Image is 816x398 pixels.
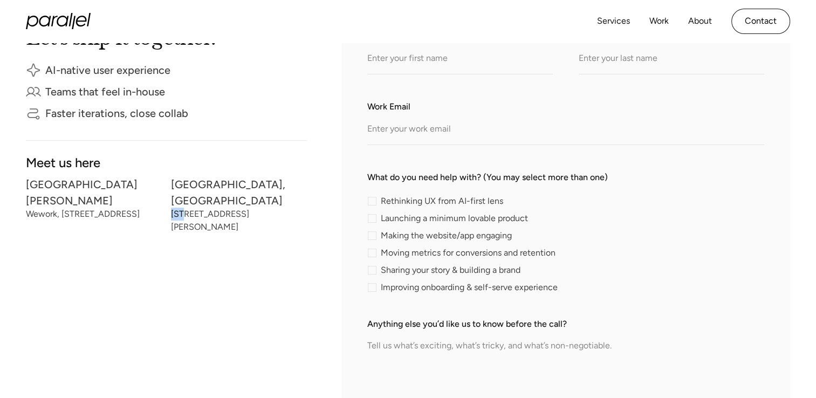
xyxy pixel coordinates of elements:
[381,198,503,204] span: Rethinking UX from AI-first lens
[26,4,306,45] h2: Got an idea? Let’s ship it together.
[367,45,553,74] input: Enter your first name
[579,45,764,74] input: Enter your last name
[45,88,165,95] div: Teams that feel in-house
[597,13,630,29] a: Services
[649,13,669,29] a: Work
[381,215,528,222] span: Launching a minimum lovable product
[26,181,162,204] div: [GEOGRAPHIC_DATA][PERSON_NAME]
[381,232,512,239] span: Making the website/app engaging
[26,211,162,217] div: Wework, [STREET_ADDRESS]
[381,284,558,291] span: Improving onboarding & self-serve experience
[45,66,170,74] div: AI-native user experience
[26,158,307,167] div: Meet us here
[381,250,556,256] span: Moving metrics for conversions and retention
[381,267,520,273] span: Sharing your story & building a brand
[45,109,188,117] div: Faster iterations, close collab
[367,171,764,184] label: What do you need help with? (You may select more than one)
[688,13,712,29] a: About
[367,100,764,113] label: Work Email
[26,13,91,29] a: home
[731,9,790,34] a: Contact
[171,181,307,204] div: [GEOGRAPHIC_DATA], [GEOGRAPHIC_DATA]
[367,318,764,331] label: Anything else you’d like us to know before the call?
[171,211,307,230] div: [STREET_ADDRESS][PERSON_NAME]
[367,115,764,145] input: Enter your work email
